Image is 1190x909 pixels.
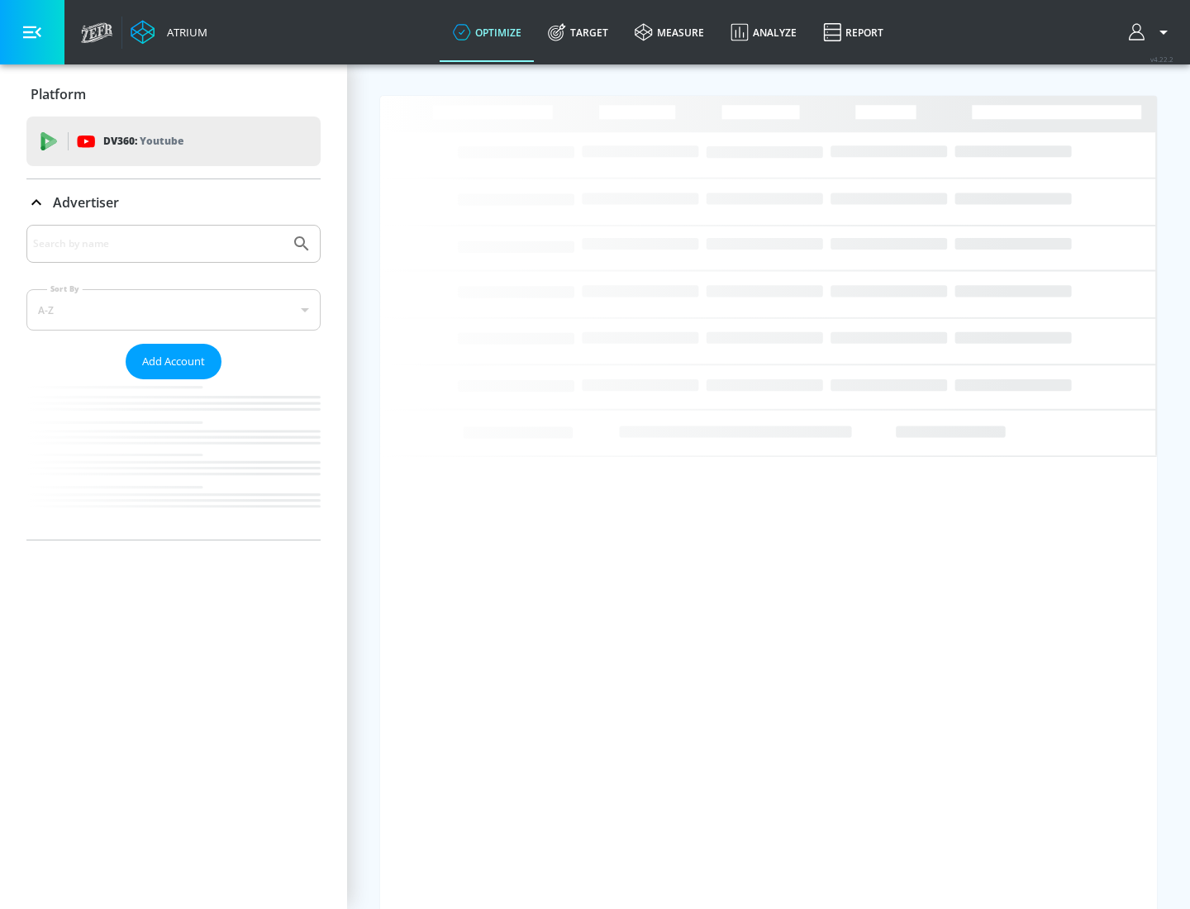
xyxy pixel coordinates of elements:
label: Sort By [47,283,83,294]
p: Youtube [140,132,183,150]
button: Add Account [126,344,221,379]
a: Analyze [717,2,810,62]
div: Advertiser [26,179,321,226]
span: v 4.22.2 [1150,55,1173,64]
div: DV360: Youtube [26,117,321,166]
a: Target [535,2,621,62]
div: A-Z [26,289,321,331]
a: Atrium [131,20,207,45]
div: Atrium [160,25,207,40]
div: Platform [26,71,321,117]
p: DV360: [103,132,183,150]
a: Report [810,2,897,62]
p: Platform [31,85,86,103]
a: measure [621,2,717,62]
nav: list of Advertiser [26,379,321,540]
div: Advertiser [26,225,321,540]
p: Advertiser [53,193,119,212]
a: optimize [440,2,535,62]
input: Search by name [33,233,283,255]
span: Add Account [142,352,205,371]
